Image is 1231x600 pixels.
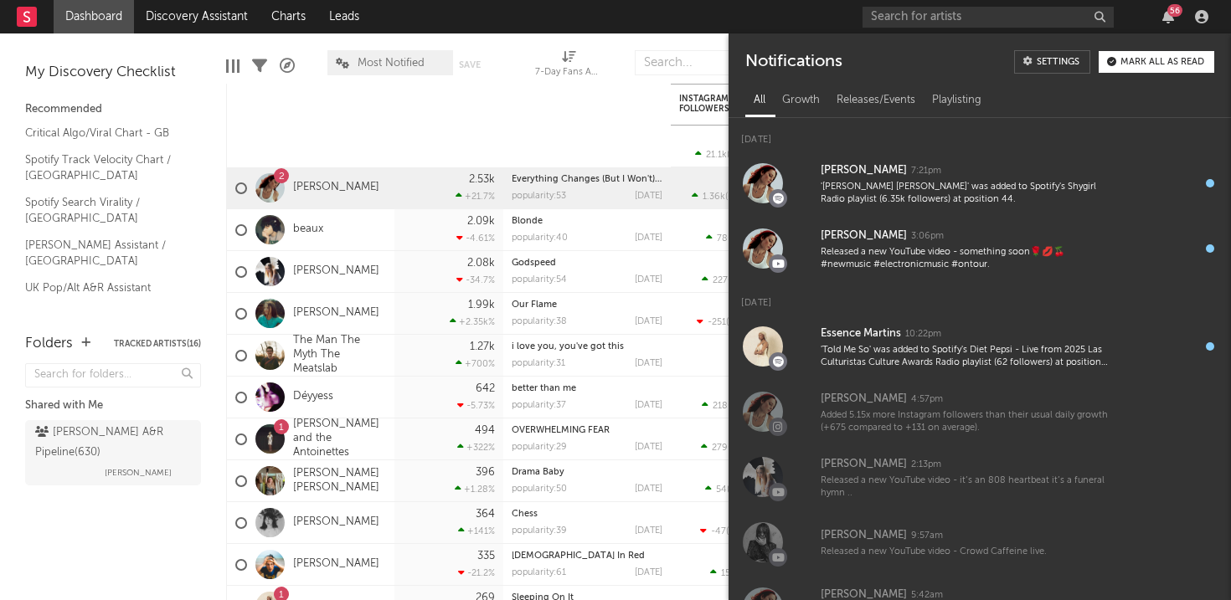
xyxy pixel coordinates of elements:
a: [PERSON_NAME] [293,557,379,572]
div: 10:22pm [905,328,941,341]
div: All [745,86,774,115]
div: ( ) [705,484,763,495]
div: [PERSON_NAME] [821,161,907,181]
div: Folders [25,334,73,354]
span: 1.36k [703,192,725,202]
div: Notifications [745,50,842,74]
div: ( ) [710,567,763,578]
div: 494 [475,425,495,436]
a: Drama Baby [512,468,564,477]
div: +700 % [456,358,495,369]
div: +21.7 % [456,191,495,202]
div: +1.28 % [455,484,495,495]
a: Critical Algo/Viral Chart - GB [25,124,184,142]
div: Instagram Followers [679,94,738,114]
div: -5.73 % [457,400,495,411]
div: [DATE] [729,118,1231,151]
div: [DATE] [635,485,662,494]
a: [PERSON_NAME] A&R Pipeline(630)[PERSON_NAME] [25,420,201,485]
div: i love you, you've got this [512,342,662,351]
a: [PERSON_NAME] [293,306,379,321]
div: ( ) [700,526,763,536]
div: 4:57pm [911,393,943,406]
span: -47 [711,527,726,536]
div: +322 % [457,442,495,453]
a: [PERSON_NAME] [293,515,379,530]
div: Everything Changes (But I Won't) (ft. Shygirl & Casey MQ) [512,175,662,184]
div: 3:06pm [911,230,944,243]
div: [DATE] [635,526,662,536]
div: [DATE] [635,401,662,410]
div: Growth [774,86,828,115]
span: 15 [721,569,730,578]
div: My Discovery Checklist [25,63,201,83]
div: Playlisting [924,86,990,115]
div: [PERSON_NAME] [821,526,907,546]
div: Drama Baby [512,468,662,477]
div: [DATE] [729,281,1231,314]
div: -21.2 % [458,567,495,578]
div: Lady In Red [512,551,662,561]
a: OVERWHELMING FEAR [512,426,610,435]
a: Chess [512,510,538,519]
div: Mark all as read [1120,58,1204,67]
span: 21.1k [706,151,727,160]
div: 9:57am [911,530,943,542]
input: Search... [635,50,760,75]
div: 7:21pm [911,165,941,177]
span: 218 [713,402,728,411]
div: 364 [476,509,495,520]
div: [DATE] [635,359,662,368]
div: popularity: 37 [512,401,566,410]
div: popularity: 53 [512,192,566,201]
div: better than me [512,384,662,393]
div: 642 [476,383,495,394]
div: Released a new YouTube video - something soon🌹💋🍒 #newmusic #electronicmusic #ontour. [821,246,1115,272]
div: Released a new YouTube video - it’s an 808 heartbeat it’s a funeral hymn .. [821,474,1115,500]
button: Save [459,60,481,69]
div: +141 % [458,526,495,536]
div: 1.27k [470,341,495,352]
div: Our Flame [512,300,662,310]
div: +2.35k % [450,316,495,327]
span: 78 [717,234,728,244]
a: i love you, you've got this [512,342,624,351]
div: [PERSON_NAME] A&R Pipeline ( 630 ) [35,423,187,463]
span: 54 [716,485,727,495]
div: Edit Columns [226,42,240,90]
a: [DEMOGRAPHIC_DATA] In Red [512,551,645,561]
span: Most Notified [358,58,425,69]
button: 56 [1162,10,1174,23]
div: ( ) [692,191,763,202]
div: 56 [1167,4,1182,17]
a: better than me [512,384,576,393]
div: ( ) [702,274,763,285]
div: ( ) [697,316,763,327]
a: beaux [293,223,323,237]
div: [DATE] [635,443,662,452]
div: [PERSON_NAME] [821,226,907,246]
a: Essence Martins10:22pm'Told Me So' was added to Spotify's Diet Pepsi - Live from 2025 Las Culturi... [729,314,1231,379]
div: [PERSON_NAME] [821,389,907,409]
div: [DATE] [635,317,662,326]
a: Our Flame [512,300,557,310]
a: Blonde [512,217,543,226]
a: [PERSON_NAME]7:21pm'[PERSON_NAME] [PERSON_NAME]' was added to Spotify's Shygirl Radio playlist (6... [729,151,1231,216]
a: UK Pop/Alt A&R Assistant [25,279,184,297]
div: OVERWHELMING FEAR [512,426,662,435]
a: [PERSON_NAME] and the Antoinettes [293,418,386,460]
a: Everything Changes (But I Won't) (ft. [PERSON_NAME] & Casey MQ) [512,175,803,184]
div: 'Told Me So' was added to Spotify's Diet Pepsi - Live from 2025 Las Culturistas Culture Awards Ra... [821,344,1115,370]
a: [PERSON_NAME]2:13pmReleased a new YouTube video - it’s an 808 heartbeat it’s a funeral hymn .. [729,444,1231,510]
div: popularity: 29 [512,443,567,452]
a: [PERSON_NAME] [PERSON_NAME] [293,467,386,495]
div: Releases/Events [828,86,924,115]
a: Déyyess [293,390,333,404]
div: Shared with Me [25,396,201,416]
div: ( ) [701,442,763,453]
div: Settings [1037,58,1079,67]
a: Spotify Search Virality / [GEOGRAPHIC_DATA] [25,193,184,228]
div: ( ) [706,233,763,244]
span: 227 [713,276,728,285]
div: -4.61 % [456,233,495,244]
